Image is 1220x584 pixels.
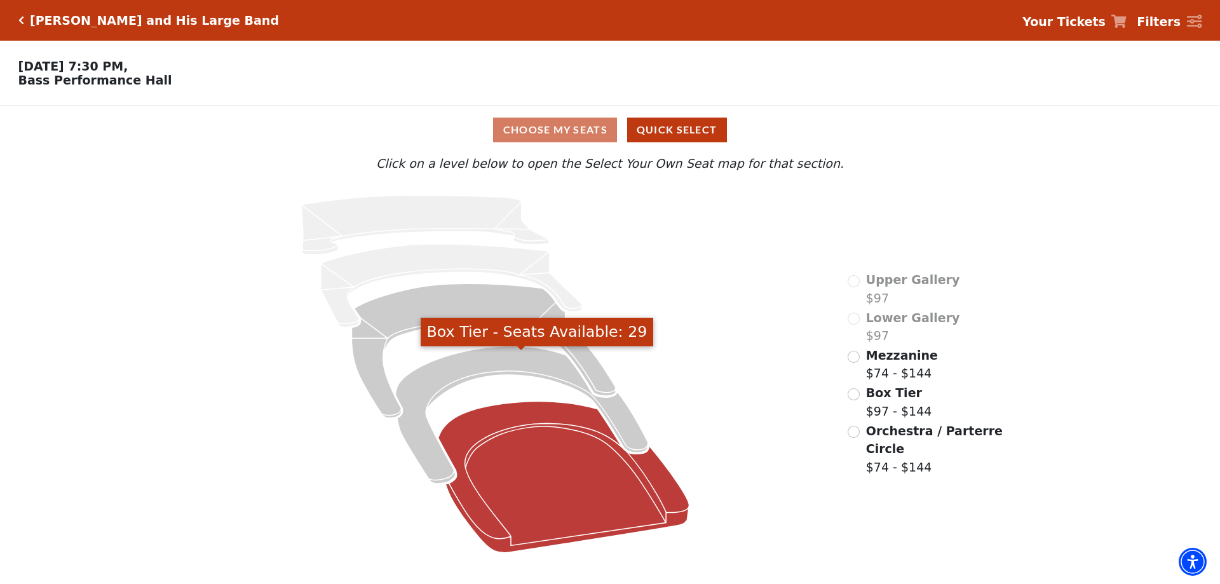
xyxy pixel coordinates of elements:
label: $74 - $144 [866,346,938,383]
div: Accessibility Menu [1179,548,1207,576]
strong: Filters [1137,15,1181,29]
button: Quick Select [627,118,727,142]
label: $97 [866,309,960,345]
div: Box Tier - Seats Available: 29 [421,318,653,346]
a: Click here to go back to filters [18,16,24,25]
span: Lower Gallery [866,311,960,325]
path: Upper Gallery - Seats Available: 0 [302,196,550,255]
label: $97 - $144 [866,384,932,420]
span: Upper Gallery [866,273,960,287]
h5: [PERSON_NAME] and His Large Band [30,13,279,28]
span: Box Tier [866,386,922,400]
label: $74 - $144 [866,422,1005,477]
span: Orchestra / Parterre Circle [866,424,1003,456]
path: Orchestra / Parterre Circle - Seats Available: 148 [438,402,689,553]
a: Your Tickets [1022,13,1127,31]
path: Lower Gallery - Seats Available: 0 [321,244,583,327]
span: Mezzanine [866,348,938,362]
label: $97 [866,271,960,307]
p: Click on a level below to open the Select Your Own Seat map for that section. [161,154,1059,173]
a: Filters [1137,13,1202,31]
strong: Your Tickets [1022,15,1106,29]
